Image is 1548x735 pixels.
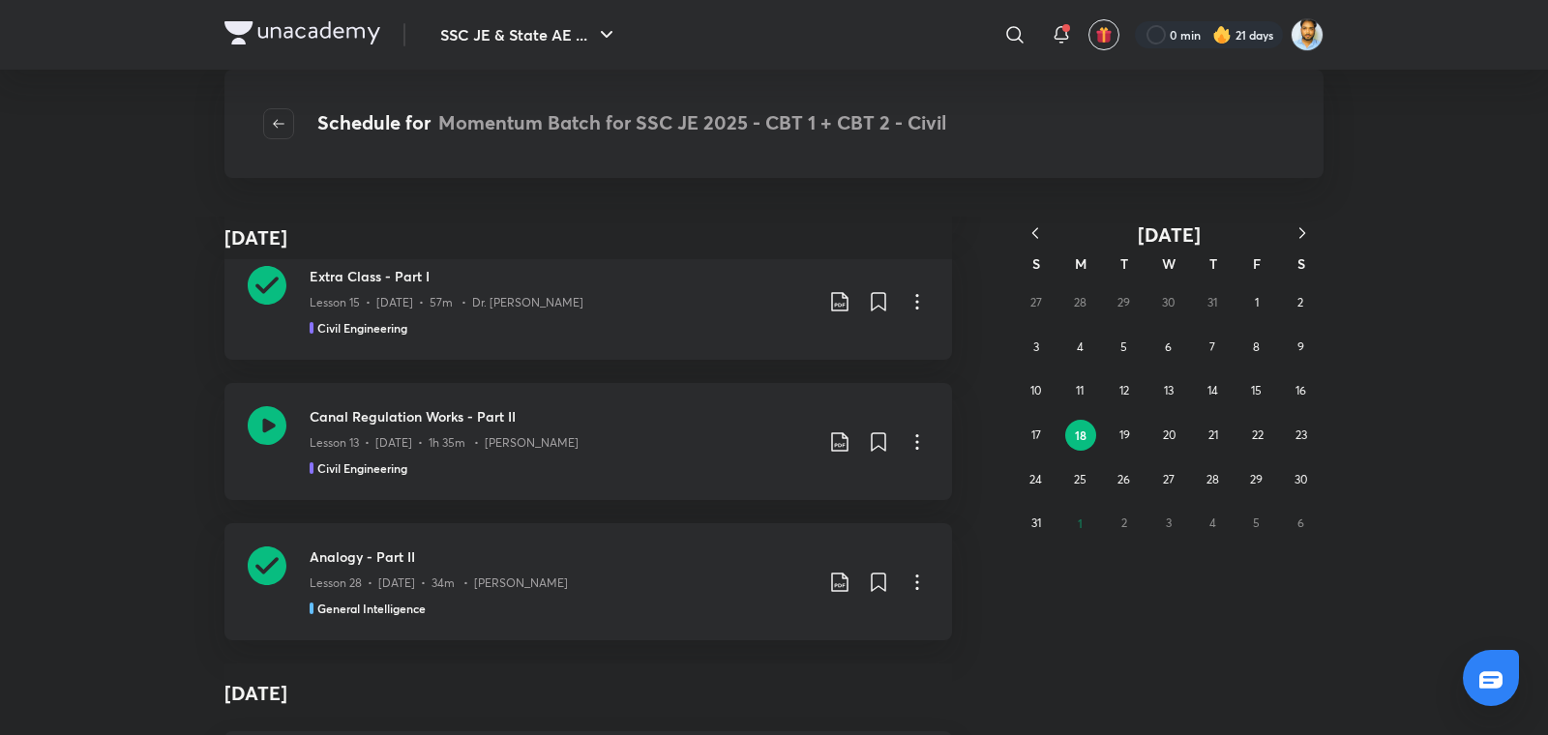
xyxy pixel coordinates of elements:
[310,266,813,286] h3: Extra Class - Part I
[1286,420,1317,451] button: August 23, 2025
[1077,339,1084,354] abbr: August 4, 2025
[1241,287,1272,318] button: August 1, 2025
[1030,383,1041,397] abbr: August 10, 2025
[1138,221,1201,248] span: [DATE]
[310,546,813,567] h3: Analogy - Part II
[1295,427,1307,442] abbr: August 23, 2025
[310,574,568,592] p: Lesson 28 • [DATE] • 34m • [PERSON_NAME]
[1119,427,1130,442] abbr: August 19, 2025
[1021,508,1052,539] button: August 31, 2025
[1109,375,1140,406] button: August 12, 2025
[1153,420,1184,451] button: August 20, 2025
[317,459,407,477] h5: Civil Engineering
[1163,427,1176,442] abbr: August 20, 2025
[1153,464,1184,495] button: August 27, 2025
[1212,25,1232,44] img: streak
[1163,472,1175,486] abbr: August 27, 2025
[224,21,380,49] a: Company Logo
[1295,383,1306,397] abbr: August 16, 2025
[1074,472,1087,486] abbr: August 25, 2025
[1250,472,1263,486] abbr: August 29, 2025
[1095,26,1113,44] img: avatar
[1033,339,1039,354] abbr: August 3, 2025
[1285,332,1316,363] button: August 9, 2025
[1209,254,1217,273] abbr: Thursday
[1021,375,1052,406] button: August 10, 2025
[224,523,952,640] a: Analogy - Part IILesson 28 • [DATE] • 34m • [PERSON_NAME]General Intelligence
[317,319,407,337] h5: Civil Engineering
[1029,472,1042,486] abbr: August 24, 2025
[317,600,426,617] h5: General Intelligence
[1197,332,1228,363] button: August 7, 2025
[1297,295,1303,309] abbr: August 2, 2025
[1208,427,1218,442] abbr: August 21, 2025
[1075,427,1087,443] abbr: August 18, 2025
[1209,339,1215,354] abbr: August 7, 2025
[1021,332,1052,363] button: August 3, 2025
[310,434,579,452] p: Lesson 13 • [DATE] • 1h 35m • [PERSON_NAME]
[1120,339,1127,354] abbr: August 5, 2025
[310,294,583,311] p: Lesson 15 • [DATE] • 57m • Dr. [PERSON_NAME]
[1206,472,1219,486] abbr: August 28, 2025
[1162,254,1176,273] abbr: Wednesday
[1065,420,1096,451] button: August 18, 2025
[1207,383,1218,397] abbr: August 14, 2025
[1165,339,1172,354] abbr: August 6, 2025
[1057,222,1281,247] button: [DATE]
[1088,19,1119,50] button: avatar
[1241,332,1272,363] button: August 8, 2025
[1164,383,1174,397] abbr: August 13, 2025
[224,21,380,44] img: Company Logo
[1109,464,1140,495] button: August 26, 2025
[1064,332,1095,363] button: August 4, 2025
[1241,464,1272,495] button: August 29, 2025
[1241,375,1272,406] button: August 15, 2025
[1197,464,1228,495] button: August 28, 2025
[317,108,946,139] h4: Schedule for
[224,383,952,500] a: Canal Regulation Works - Part IILesson 13 • [DATE] • 1h 35m • [PERSON_NAME]Civil Engineering
[1153,332,1184,363] button: August 6, 2025
[1253,254,1261,273] abbr: Friday
[1110,420,1141,451] button: August 19, 2025
[224,663,952,723] h4: [DATE]
[1075,254,1087,273] abbr: Monday
[310,406,813,426] h3: Canal Regulation Works - Part II
[1198,420,1229,451] button: August 21, 2025
[1251,383,1262,397] abbr: August 15, 2025
[1255,295,1259,309] abbr: August 1, 2025
[1021,420,1052,451] button: August 17, 2025
[1120,254,1128,273] abbr: Tuesday
[1197,375,1228,406] button: August 14, 2025
[1109,332,1140,363] button: August 5, 2025
[224,223,287,252] h4: [DATE]
[224,243,952,360] a: Extra Class - Part ILesson 15 • [DATE] • 57m • Dr. [PERSON_NAME]Civil Engineering
[1297,254,1305,273] abbr: Saturday
[1253,339,1260,354] abbr: August 8, 2025
[1076,383,1084,397] abbr: August 11, 2025
[1291,18,1324,51] img: Kunal Pradeep
[1119,383,1129,397] abbr: August 12, 2025
[1252,427,1264,442] abbr: August 22, 2025
[1117,472,1130,486] abbr: August 26, 2025
[1031,427,1041,442] abbr: August 17, 2025
[1021,464,1052,495] button: August 24, 2025
[1285,287,1316,318] button: August 2, 2025
[438,109,946,135] span: Momentum Batch for SSC JE 2025 - CBT 1 + CBT 2 - Civil
[1032,254,1040,273] abbr: Sunday
[1295,472,1307,486] abbr: August 30, 2025
[1064,464,1095,495] button: August 25, 2025
[1153,375,1184,406] button: August 13, 2025
[1297,339,1304,354] abbr: August 9, 2025
[429,15,630,54] button: SSC JE & State AE ...
[1285,464,1316,495] button: August 30, 2025
[1031,515,1041,530] abbr: August 31, 2025
[1064,375,1095,406] button: August 11, 2025
[1242,420,1273,451] button: August 22, 2025
[1285,375,1316,406] button: August 16, 2025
